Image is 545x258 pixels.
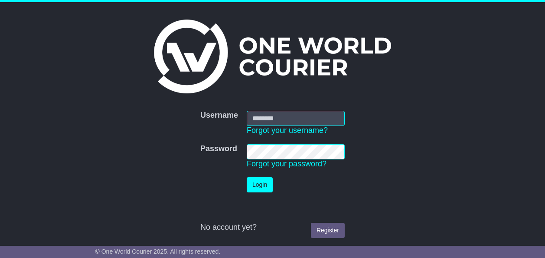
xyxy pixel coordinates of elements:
[247,159,326,168] a: Forgot your password?
[247,126,328,135] a: Forgot your username?
[200,223,345,232] div: No account yet?
[200,111,238,120] label: Username
[154,20,391,93] img: One World
[200,144,237,154] label: Password
[95,248,221,255] span: © One World Courier 2025. All rights reserved.
[247,177,273,192] button: Login
[311,223,345,238] a: Register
